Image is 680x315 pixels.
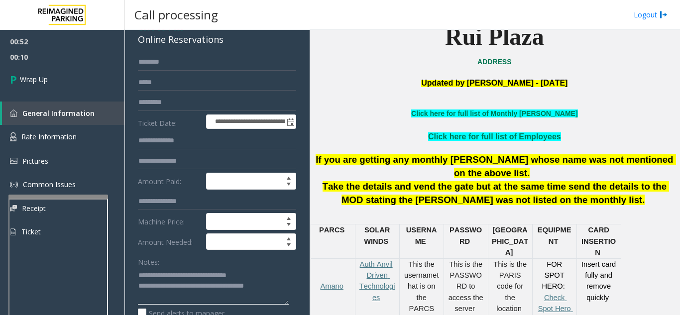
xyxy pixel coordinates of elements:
span: If you are getting any monthly [PERSON_NAME] whose name was not mentioned on the above list. [316,154,676,178]
span: SOLAR WINDS [364,226,392,245]
span: Updated by [PERSON_NAME] - [DATE] [421,79,567,87]
span: This is the PARIS code for the location [493,260,529,313]
span: Pictures [22,156,48,166]
label: Amount Paid: [135,173,204,190]
a: General Information [2,102,124,125]
a: Amano [320,282,343,290]
span: Increase value [282,173,296,181]
label: Notes: [138,253,159,267]
span: Wrap Up [20,74,48,85]
span: Common Issues [23,180,76,189]
span: PARCS [319,226,344,234]
a: Driven Technologies [359,271,395,302]
span: [GEOGRAPHIC_DATA] [492,226,528,256]
img: 'icon' [10,132,16,141]
span: CARD INSERTION [581,226,616,256]
a: Click here for full list of Employees [428,132,561,141]
span: FOR SPOT HERO: [542,260,566,291]
span: USERNAME [406,226,437,245]
label: Ticket Date: [135,114,204,129]
span: This is the PASSWORD to access the server [449,260,485,313]
span: Decrease value [282,181,296,189]
span: D [465,237,470,245]
span: General Information [22,108,95,118]
span: Insert card fully and remove quickly [581,260,618,302]
b: Rui Plaza [445,23,544,50]
a: Click here for full list of Monthly [PERSON_NAME] [411,109,577,117]
span: PASSWOR [450,226,482,245]
span: Increase value [282,234,296,242]
img: 'icon' [10,158,17,164]
span: EQUIPMENT [538,226,571,245]
div: Online Reservations [138,33,296,46]
a: ADDRESS [477,58,511,66]
label: Amount Needed: [135,233,204,250]
span: - [155,23,184,32]
span: Rate Information [21,132,77,141]
img: logout [660,9,668,20]
h3: Call processing [129,2,223,27]
span: This the username [404,260,437,279]
span: . [642,195,645,205]
a: Auth Anvil [360,260,393,268]
span: Take the details and vend the gate but at the same time send the details to the MOD stating the [... [323,181,670,205]
img: 'icon' [10,181,18,189]
span: Decrease value [282,242,296,250]
a: Logout [634,9,668,20]
span: Toggle popup [285,115,296,129]
span: Increase value [282,213,296,221]
span: Decrease value [282,221,296,229]
img: 'icon' [10,109,17,117]
label: Machine Price: [135,213,204,230]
